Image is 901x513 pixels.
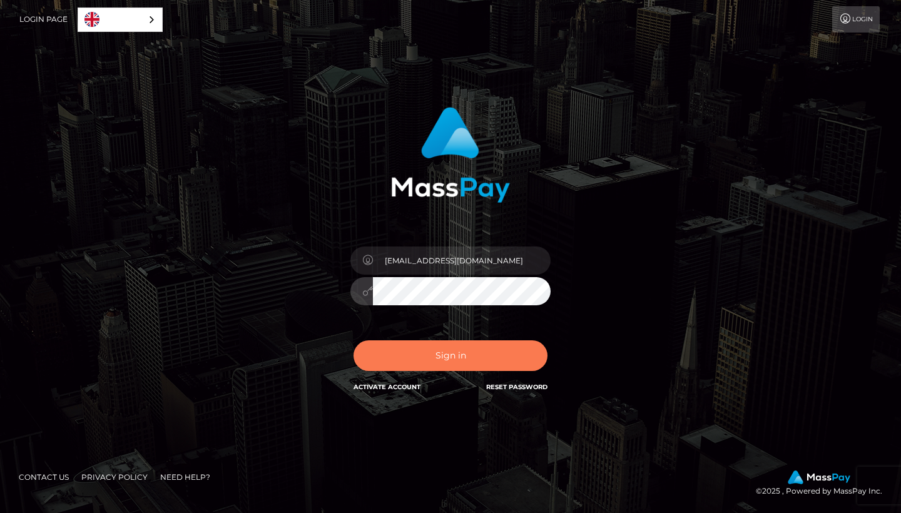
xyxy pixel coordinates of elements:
[354,383,420,391] a: Activate Account
[373,246,551,275] input: E-mail...
[14,467,74,487] a: Contact Us
[354,340,547,371] button: Sign in
[78,8,163,32] div: Language
[486,383,547,391] a: Reset Password
[788,470,850,484] img: MassPay
[78,8,163,32] aside: Language selected: English
[391,107,510,203] img: MassPay Login
[756,470,892,498] div: © 2025 , Powered by MassPay Inc.
[19,6,68,33] a: Login Page
[76,467,153,487] a: Privacy Policy
[832,6,880,33] a: Login
[155,467,215,487] a: Need Help?
[78,8,162,31] a: English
